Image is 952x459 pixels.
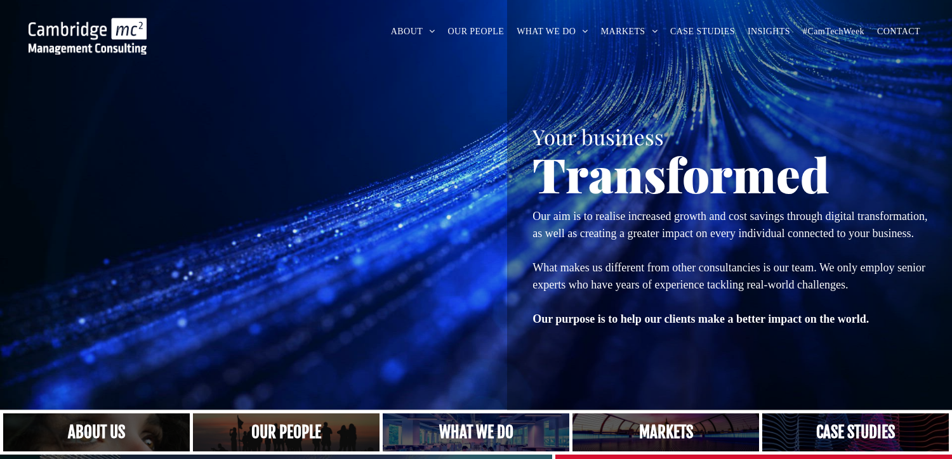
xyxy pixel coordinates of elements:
a: OUR PEOPLE [442,22,511,41]
a: ABOUT [385,22,442,41]
a: INSIGHTS [741,22,797,41]
a: A crowd in silhouette at sunset, on a rise or lookout point [193,413,380,451]
img: Cambridge MC Logo [29,18,147,55]
a: Close up of woman's face, centered on her eyes [3,413,190,451]
a: MARKETS [595,22,664,41]
span: Your business [532,122,664,150]
span: Transformed [532,142,830,205]
a: #CamTechWeek [797,22,871,41]
a: CASE STUDIES [664,22,741,41]
strong: Our purpose is to help our clients make a better impact on the world. [532,313,869,325]
a: CONTACT [871,22,927,41]
a: A yoga teacher lifting his whole body off the ground in the peacock pose [383,413,569,451]
a: WHAT WE DO [510,22,595,41]
span: What makes us different from other consultancies is our team. We only employ senior experts who h... [532,261,925,291]
span: Our aim is to realise increased growth and cost savings through digital transformation, as well a... [532,210,927,240]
